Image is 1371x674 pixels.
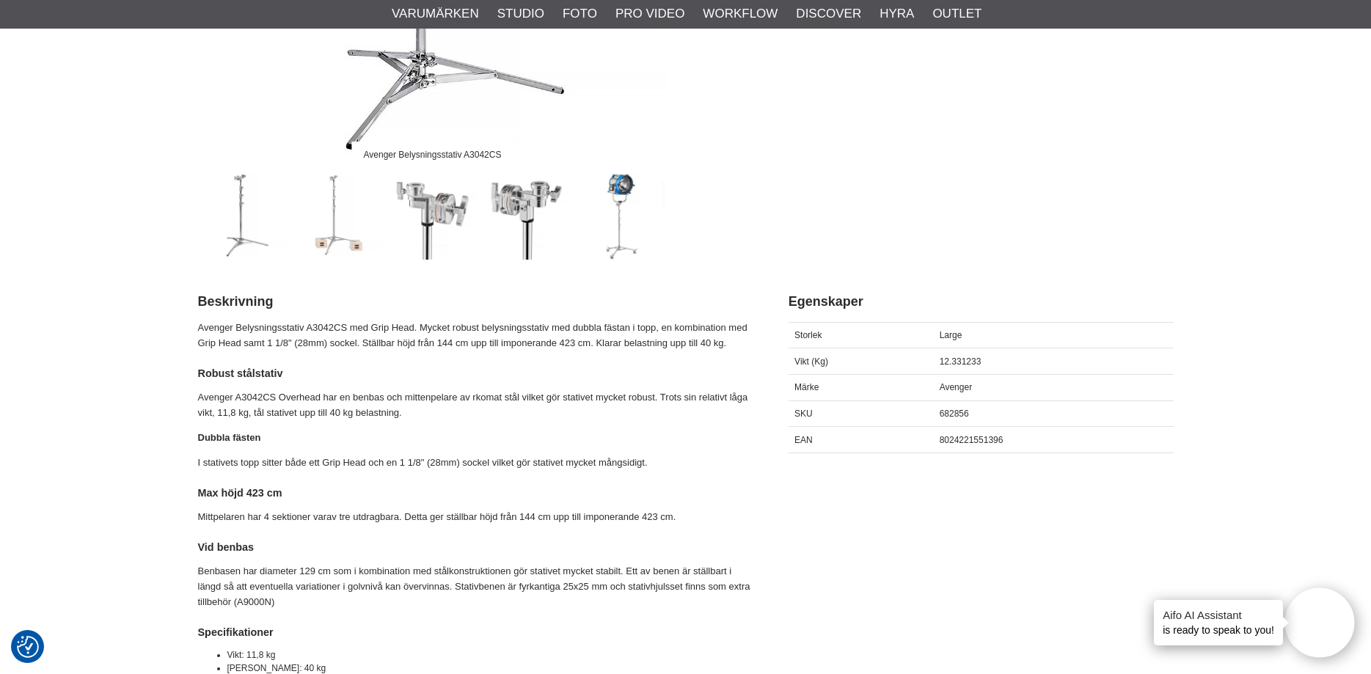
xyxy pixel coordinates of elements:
span: 8024221551396 [940,435,1003,445]
img: Revisit consent button [17,636,39,658]
a: Foto [563,4,597,23]
span: Vikt (Kg) [794,356,828,367]
p: Avenger A3042CS Overhead har en benbas och mittenpelare av rkomat stål vilket gör stativet mycket... [198,390,752,421]
span: Märke [794,382,819,392]
h2: Beskrivning [198,293,752,311]
div: Avenger Belysningsstativ A3042CS [351,142,513,167]
h2: Egenskaper [789,293,1174,311]
h4: Max höjd 423 cm [198,486,752,500]
p: Benbasen har diameter 129 cm som i kombination med stålkonstruktionen gör stativet mycket stabilt... [198,564,752,609]
a: Outlet [932,4,981,23]
p: I stativets topp sitter både ett Grip Head och en 1 1/8" (28mm) sockel vilket gör stativet mycket... [198,455,752,471]
button: Samtyckesinställningar [17,634,39,660]
a: Varumärken [392,4,479,23]
span: Storlek [794,330,822,340]
img: Avenger Belysningsstativ A3042CS [199,171,288,260]
img: Ställbart ben håller stativet i upprät position [293,171,382,260]
span: Avenger [940,382,972,392]
strong: Dubbla fästen [198,432,261,443]
span: EAN [794,435,813,445]
a: Hyra [880,4,914,23]
span: Large [940,330,962,340]
h4: Robust stålstativ [198,366,752,381]
li: Vikt: 11,8 kg [227,648,752,662]
p: Avenger Belysningsstativ A3042CS med Grip Head. Mycket robust belysningsstativ med dubbla fästan ... [198,320,752,351]
h4: Aifo AI Assistant [1163,607,1274,623]
img: Klarar belastning upp till 40kg (hjul extra tbh) [577,171,666,260]
h4: Specifikationer [198,625,752,640]
a: Discover [796,4,861,23]
span: SKU [794,409,813,419]
span: 12.331233 [940,356,981,367]
img: Grip Head för tillbehörsarmar etc [388,171,477,260]
img: Sockel passande 1 1/8 tappar och tillbehör [483,171,571,260]
a: Workflow [703,4,778,23]
p: Mittpelaren har 4 sektioner varav tre utdragbara. Detta ger ställbar höjd från 144 cm upp till im... [198,510,752,525]
h4: Vid benbas [198,540,752,554]
a: Pro Video [615,4,684,23]
span: 682856 [940,409,969,419]
a: Studio [497,4,544,23]
div: is ready to speak to you! [1154,600,1283,645]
